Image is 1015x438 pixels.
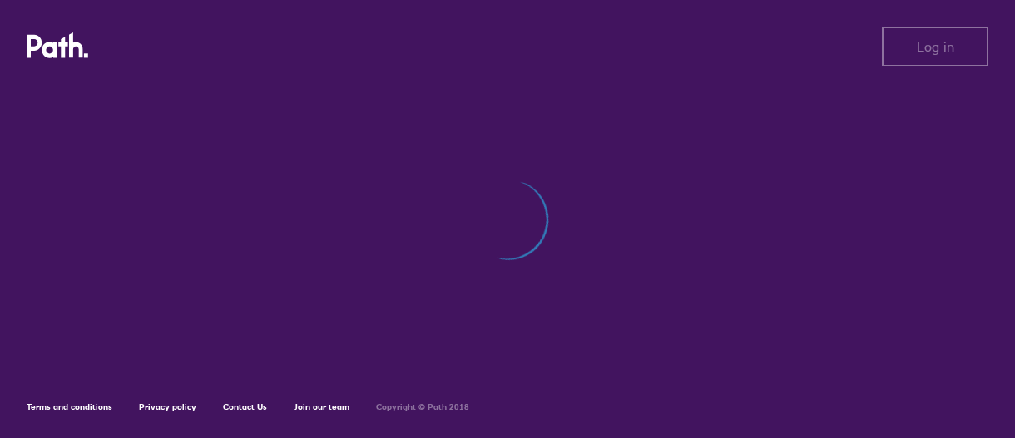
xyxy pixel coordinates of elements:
[139,401,196,412] a: Privacy policy
[917,39,954,54] span: Log in
[27,401,112,412] a: Terms and conditions
[376,402,469,412] h6: Copyright © Path 2018
[294,401,349,412] a: Join our team
[223,401,267,412] a: Contact Us
[882,27,988,66] button: Log in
